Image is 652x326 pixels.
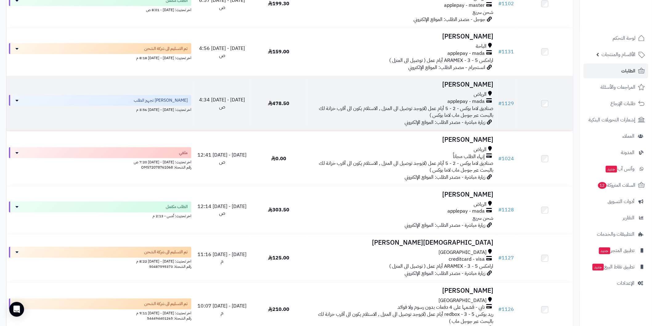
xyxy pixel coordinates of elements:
[198,151,247,166] span: [DATE] - [DATE] 12:41 ص
[584,178,648,193] a: السلات المتروكة12
[453,153,485,160] span: إنهاء الطلب مجاناً
[405,174,485,181] span: زيارة مباشرة - مصدر الطلب: الموقع الإلكتروني
[608,197,635,206] span: أدوات التسويق
[498,206,502,214] span: #
[498,48,502,55] span: #
[9,106,191,112] div: اخر تحديث: [DATE] - [DATE] 3:56 م
[584,227,648,242] a: التطبيقات والخدمات
[310,239,493,247] h3: [DEMOGRAPHIC_DATA][PERSON_NAME]
[268,206,289,214] span: 303.50
[599,247,610,254] span: جديد
[584,259,648,274] a: تطبيق نقاط البيعجديد
[598,246,635,255] span: تطبيق المتجر
[584,276,648,291] a: الإعدادات
[149,264,191,270] span: رقم الشحنة: 50487595373
[601,83,636,92] span: المراجعات والأسئلة
[498,206,514,214] a: #1128
[584,210,648,225] a: التقارير
[9,213,191,219] div: اخر تحديث: أمس - 2:13 م
[134,97,188,104] span: [PERSON_NAME] تجهيز الطلب
[444,2,485,9] span: applepay - master
[405,119,485,126] span: زيارة مباشرة - مصدر الطلب: الموقع الإلكتروني
[498,48,514,55] a: #1131
[405,222,485,229] span: زيارة مباشرة - مصدر الطلب: الموقع الإلكتروني
[584,112,648,127] a: إشعارات التحويلات البنكية
[584,243,648,258] a: تطبيق المتجرجديد
[474,201,487,208] span: الرياض
[597,181,636,189] span: السلات المتروكة
[310,287,493,295] h3: [PERSON_NAME]
[597,230,635,238] span: التطبيقات والخدمات
[592,263,635,271] span: تطبيق نقاط البيع
[623,132,635,141] span: العملاء
[408,64,485,71] span: انستجرام - مصدر الطلب: الموقع الإلكتروني
[447,50,485,57] span: applepay - mada
[147,316,191,321] span: رقم الشحنة: 544494401265
[198,303,247,317] span: [DATE] - [DATE] 10:07 م
[268,306,289,313] span: 210.00
[144,301,188,307] span: تم التسليم الى شركة الشحن
[498,306,514,313] a: #1126
[584,96,648,111] a: طلبات الإرجاع
[179,150,188,156] span: ملغي
[613,34,636,43] span: لوحة التحكم
[621,67,636,75] span: الطلبات
[198,251,247,266] span: [DATE] - [DATE] 11:16 م
[584,80,648,95] a: المراجعات والأسئلة
[584,31,648,46] a: لوحة التحكم
[319,105,493,119] span: صناديق لاما بوكس - 2 - 5 أيام عمل (لايوجد توصيل الى المنزل , الاستلام يكون الى أقرب خزانة لك بالب...
[199,96,245,111] span: [DATE] - [DATE] 4:34 ص
[611,99,636,108] span: طلبات الإرجاع
[606,166,617,173] span: جديد
[623,214,635,222] span: التقارير
[397,304,485,311] span: تابي - قسّمها على 4 دفعات بدون رسوم ولا فوائد
[9,258,191,264] div: اخر تحديث: [DATE] - [DATE] 8:22 م
[593,264,604,271] span: جديد
[144,249,188,255] span: تم التسليم الى شركة الشحن
[474,146,487,153] span: الرياض
[199,45,245,59] span: [DATE] - [DATE] 4:56 ص
[476,43,487,50] span: الباحة
[389,57,493,64] span: ارامكس ARAMEX - 3 - 5 أيام عمل ( توصيل الى المنزل )
[584,129,648,144] a: العملاء
[318,311,493,325] span: ريد بوكس redbox - 3 - 5 أيام عمل (لايوجد توصيل الى المنزل , الاستلام يكون الى أقرب خزانة لك بالبح...
[414,16,485,23] span: جوجل - مصدر الطلب: الموقع الإلكتروني
[498,255,502,262] span: #
[310,191,493,198] h3: [PERSON_NAME]
[438,297,487,304] span: [GEOGRAPHIC_DATA]
[310,81,493,88] h3: [PERSON_NAME]
[602,50,636,59] span: الأقسام والمنتجات
[310,136,493,143] h3: [PERSON_NAME]
[9,302,24,317] div: Open Intercom Messenger
[584,63,648,78] a: الطلبات
[319,160,493,174] span: صناديق لاما بوكس - 2 - 5 أيام عمل (لايوجد توصيل الى المنزل , الاستلام يكون الى أقرب خزانة لك بالب...
[598,182,607,189] span: 12
[498,155,514,162] a: #1024
[449,256,485,263] span: creditcard - visa
[474,91,487,98] span: الرياض
[9,158,191,165] div: اخر تحديث: [DATE] - [DATE] 7:20 ص
[447,208,485,215] span: applepay - mada
[498,155,502,162] span: #
[268,48,289,55] span: 159.00
[271,155,286,162] span: 0.00
[610,12,646,25] img: logo-2.png
[9,54,191,61] div: اخر تحديث: [DATE] - [DATE] 8:18 م
[621,148,635,157] span: المدونة
[310,33,493,40] h3: [PERSON_NAME]
[617,279,635,287] span: الإعدادات
[473,215,493,222] span: شحن سريع
[498,100,502,107] span: #
[605,165,635,173] span: وآتس آب
[498,255,514,262] a: #1127
[498,100,514,107] a: #1129
[141,165,191,170] span: رقم الشحنة: OM572078761068
[447,98,485,105] span: applepay - mada
[438,249,487,256] span: [GEOGRAPHIC_DATA]
[473,9,493,16] span: شحن سريع
[389,263,493,270] span: ارامكس ARAMEX - 3 - 5 أيام عمل ( توصيل الى المنزل )
[584,145,648,160] a: المدونة
[589,116,636,124] span: إشعارات التحويلات البنكية
[9,6,191,13] div: اخر تحديث: [DATE] - 8:01 ص
[584,161,648,176] a: وآتس آبجديد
